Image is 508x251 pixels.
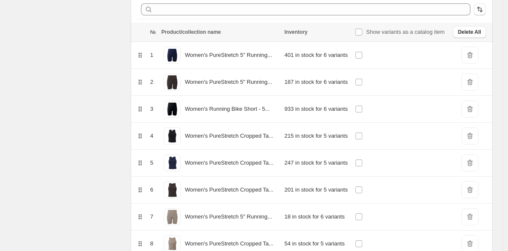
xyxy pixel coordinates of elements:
img: WRBS5-200.jpg [164,100,181,118]
p: Women's PureStretch Cropped Ta... [185,239,273,248]
img: WRBS5-106.png [164,208,181,225]
button: Delete All [453,26,486,38]
img: e39b12c555ddb632438e92beecdf37c2.jpg [164,47,181,64]
td: 247 in stock for 5 variants [282,150,352,177]
p: Women's PureStretch Cropped Ta... [185,132,273,140]
td: 933 in stock for 6 variants [282,96,352,123]
span: 4 [150,133,153,139]
img: WPSCT-200.png [164,127,181,145]
span: 8 [150,240,153,247]
p: Women's PureStretch 5" Running... [185,213,272,221]
p: Women's PureStretch 5" Running... [185,51,272,59]
span: № [150,29,156,35]
span: Delete All [458,29,481,35]
span: 6 [150,186,153,193]
span: 3 [150,106,153,112]
span: Product/collection name [162,29,221,35]
p: Women's Running Bike Short - 5... [185,105,270,113]
img: WPSCT-205.png [164,181,181,198]
td: 187 in stock for 6 variants [282,69,352,96]
span: 1 [150,52,153,58]
img: WPSCT-424_1.png [164,154,181,171]
p: Women's PureStretch 5" Running... [185,78,272,86]
div: Inventory [285,29,350,35]
td: 215 in stock for 5 variants [282,123,352,150]
p: Women's PureStretch Cropped Ta... [185,159,273,167]
span: Show variants as a catalog item [366,29,445,35]
td: 201 in stock for 5 variants [282,177,352,204]
p: Women's PureStretch Cropped Ta... [185,186,273,194]
span: 7 [150,213,153,220]
span: 2 [150,79,153,85]
td: 18 in stock for 6 variants [282,204,352,230]
span: 5 [150,159,153,166]
td: 401 in stock for 6 variants [282,42,352,69]
img: WRBS5-205.png [164,74,181,91]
